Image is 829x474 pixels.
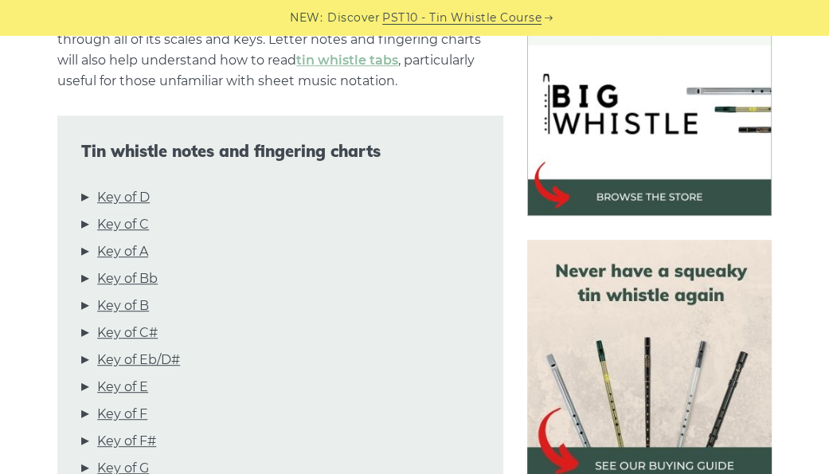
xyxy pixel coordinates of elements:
[97,350,180,370] a: Key of Eb/D#
[97,377,148,398] a: Key of E
[290,9,323,27] span: NEW:
[97,241,148,262] a: Key of A
[97,431,156,452] a: Key of F#
[81,142,479,161] span: Tin whistle notes and fingering charts
[97,214,149,235] a: Key of C
[296,53,398,68] a: tin whistle tabs
[97,187,150,208] a: Key of D
[97,323,158,343] a: Key of C#
[97,296,149,316] a: Key of B
[97,404,147,425] a: Key of F
[327,9,380,27] span: Discover
[382,9,542,27] a: PST10 - Tin Whistle Course
[97,268,158,289] a: Key of Bb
